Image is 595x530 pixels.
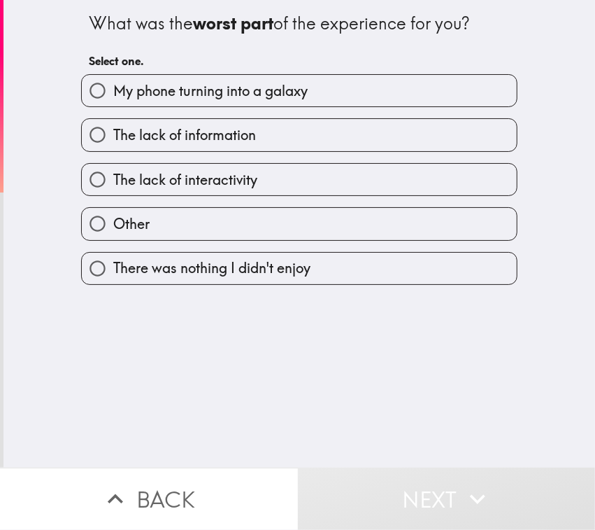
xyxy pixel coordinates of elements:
span: The lack of information [113,125,256,145]
div: What was the of the experience for you? [89,12,510,36]
span: Other [113,214,150,234]
b: worst part [193,13,273,34]
button: The lack of interactivity [82,164,517,195]
button: The lack of information [82,119,517,151]
h6: Select one. [89,53,510,69]
span: There was nothing I didn't enjoy [113,258,310,278]
button: My phone turning into a galaxy [82,75,517,106]
button: Other [82,208,517,239]
span: My phone turning into a galaxy [113,81,308,101]
button: There was nothing I didn't enjoy [82,253,517,284]
span: The lack of interactivity [113,170,257,190]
